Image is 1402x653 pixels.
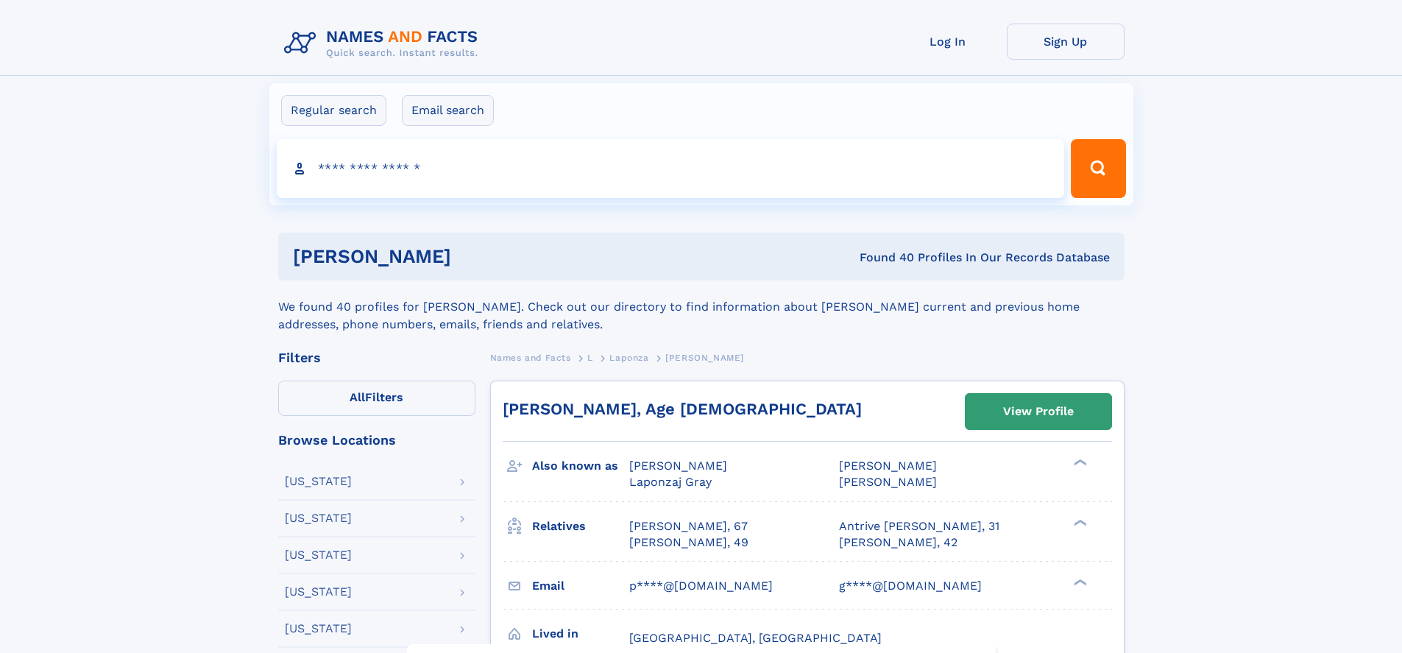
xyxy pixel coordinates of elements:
a: View Profile [966,394,1111,429]
h3: Email [532,573,629,599]
h3: Relatives [532,514,629,539]
div: [US_STATE] [285,549,352,561]
div: [US_STATE] [285,623,352,635]
label: Regular search [281,95,386,126]
span: [GEOGRAPHIC_DATA], [GEOGRAPHIC_DATA] [629,631,882,645]
span: Laponzaj Gray [629,475,712,489]
a: [PERSON_NAME], 49 [629,534,748,551]
span: [PERSON_NAME] [839,459,937,473]
button: Search Button [1071,139,1125,198]
span: L [587,353,593,363]
h1: [PERSON_NAME] [293,247,656,266]
div: ❯ [1070,577,1088,587]
a: [PERSON_NAME], Age [DEMOGRAPHIC_DATA] [503,400,862,418]
h3: Lived in [532,621,629,646]
label: Email search [402,95,494,126]
a: L [587,348,593,367]
img: Logo Names and Facts [278,24,490,63]
div: ❯ [1070,518,1088,527]
a: Names and Facts [490,348,571,367]
div: Filters [278,351,475,364]
span: Laponza [609,353,648,363]
a: [PERSON_NAME], 42 [839,534,957,551]
div: Found 40 Profiles In Our Records Database [655,250,1110,266]
span: All [350,390,365,404]
a: Sign Up [1007,24,1125,60]
div: Browse Locations [278,434,475,447]
span: [PERSON_NAME] [665,353,744,363]
div: [US_STATE] [285,586,352,598]
div: ❯ [1070,458,1088,467]
span: [PERSON_NAME] [839,475,937,489]
div: We found 40 profiles for [PERSON_NAME]. Check out our directory to find information about [PERSON... [278,280,1125,333]
div: View Profile [1003,395,1074,428]
div: [US_STATE] [285,512,352,524]
input: search input [277,139,1065,198]
span: [PERSON_NAME] [629,459,727,473]
h3: Also known as [532,453,629,479]
a: Laponza [609,348,648,367]
a: Antrive [PERSON_NAME], 31 [839,518,999,534]
label: Filters [278,381,475,416]
a: Log In [889,24,1007,60]
div: [US_STATE] [285,476,352,487]
a: [PERSON_NAME], 67 [629,518,748,534]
